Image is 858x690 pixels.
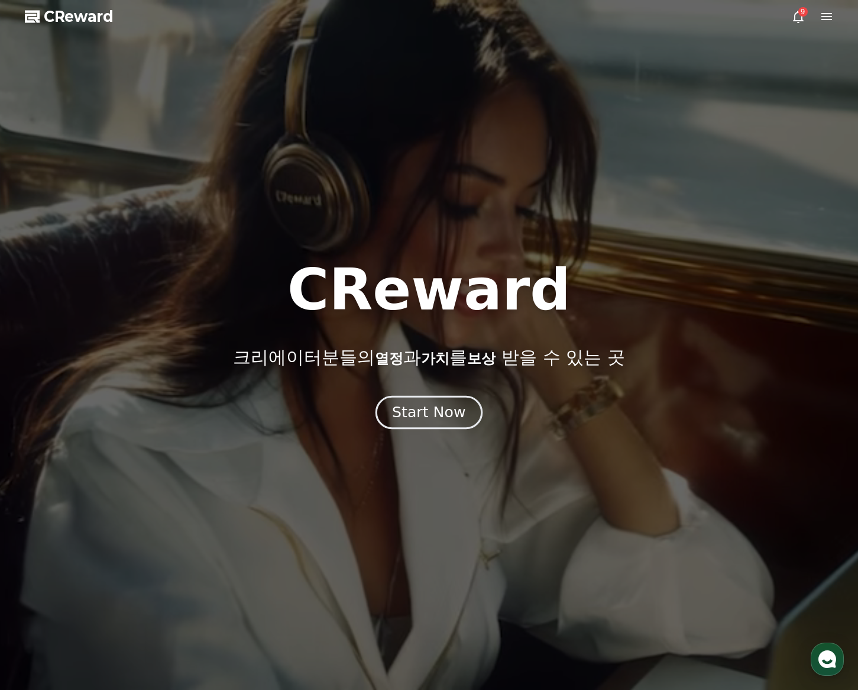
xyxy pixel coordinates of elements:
[183,393,197,402] span: 설정
[791,9,805,24] a: 9
[153,375,227,405] a: 설정
[421,350,449,367] span: 가치
[25,7,114,26] a: CReward
[287,262,571,318] h1: CReward
[4,375,78,405] a: 홈
[375,350,403,367] span: 열정
[233,347,624,368] p: 크리에이터분들의 과 를 받을 수 있는 곳
[108,394,122,403] span: 대화
[798,7,808,17] div: 9
[78,375,153,405] a: 대화
[44,7,114,26] span: CReward
[378,408,480,420] a: Start Now
[375,396,483,430] button: Start Now
[467,350,496,367] span: 보상
[392,402,465,423] div: Start Now
[37,393,44,402] span: 홈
